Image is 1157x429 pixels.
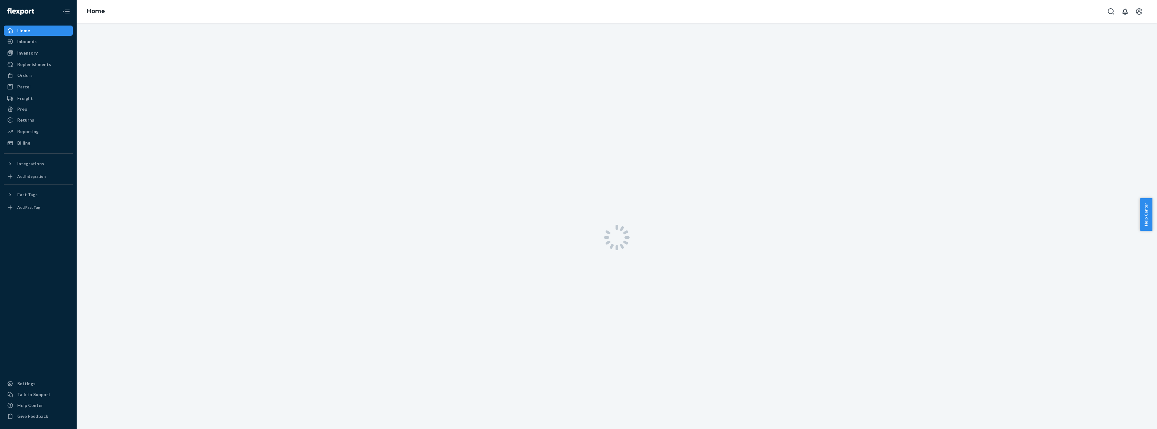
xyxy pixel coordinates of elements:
div: Reporting [17,128,39,135]
button: Fast Tags [4,190,73,200]
div: Billing [17,140,30,146]
a: Help Center [4,400,73,410]
a: Parcel [4,82,73,92]
div: Orders [17,72,33,79]
a: Home [87,8,105,15]
a: Returns [4,115,73,125]
div: Give Feedback [17,413,48,419]
div: Help Center [17,402,43,409]
div: Home [17,27,30,34]
a: Inbounds [4,36,73,47]
div: Returns [17,117,34,123]
img: Flexport logo [7,8,34,15]
a: Add Integration [4,171,73,182]
button: Give Feedback [4,411,73,421]
a: Orders [4,70,73,80]
a: Talk to Support [4,389,73,400]
a: Replenishments [4,59,73,70]
button: Open account menu [1133,5,1146,18]
button: Integrations [4,159,73,169]
ol: breadcrumbs [82,2,110,21]
div: Freight [17,95,33,102]
button: Open notifications [1119,5,1131,18]
a: Freight [4,93,73,103]
a: Billing [4,138,73,148]
a: Settings [4,379,73,389]
div: Prep [17,106,27,112]
div: Replenishments [17,61,51,68]
button: Help Center [1140,198,1152,231]
a: Home [4,26,73,36]
div: Inbounds [17,38,37,45]
div: Add Fast Tag [17,205,40,210]
a: Reporting [4,126,73,137]
button: Close Navigation [60,5,73,18]
div: Fast Tags [17,192,38,198]
div: Inventory [17,50,38,56]
div: Parcel [17,84,31,90]
a: Inventory [4,48,73,58]
a: Prep [4,104,73,114]
button: Open Search Box [1105,5,1117,18]
div: Talk to Support [17,391,50,398]
a: Add Fast Tag [4,202,73,213]
div: Integrations [17,161,44,167]
div: Settings [17,380,35,387]
div: Add Integration [17,174,46,179]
